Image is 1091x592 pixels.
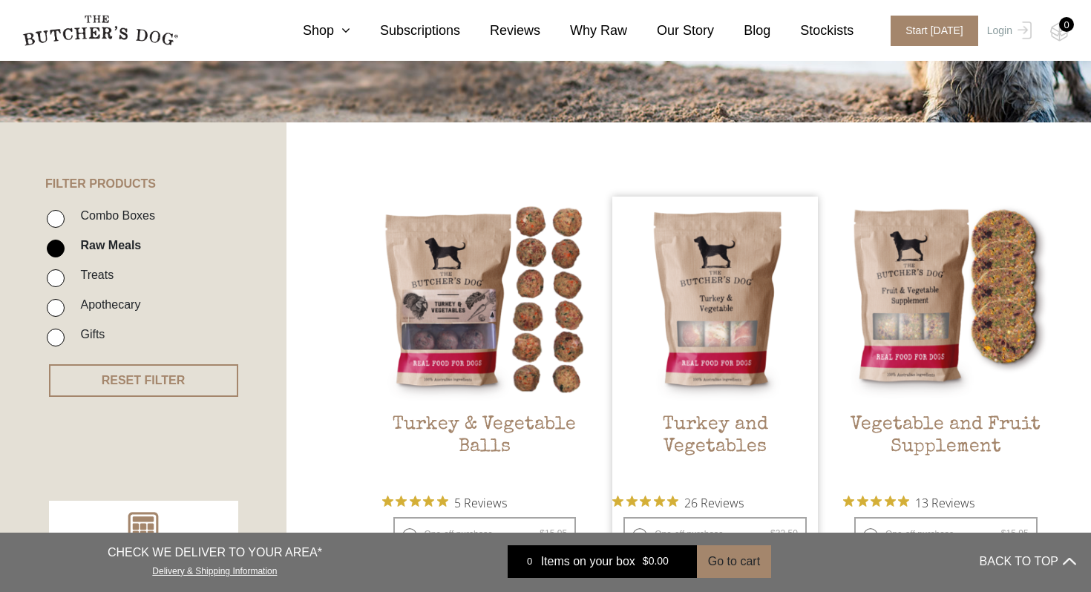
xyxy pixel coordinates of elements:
[454,491,507,513] span: 5 Reviews
[697,545,771,578] button: Go to cart
[1059,17,1074,32] div: 0
[108,544,322,562] p: CHECK WE DELIVER TO YOUR AREA*
[73,295,140,315] label: Apothecary
[382,197,588,484] a: Turkey & Vegetable BallsTurkey & Vegetable Balls
[714,21,770,41] a: Blog
[843,414,1049,484] h2: Vegetable and Fruit Supplement
[843,197,1049,402] img: Vegetable and Fruit Supplement
[519,554,541,569] div: 0
[843,197,1049,484] a: Vegetable and Fruit SupplementVegetable and Fruit Supplement
[1050,22,1069,42] img: TBD_Cart-Empty.png
[1001,528,1006,539] span: $
[684,491,744,513] span: 26 Reviews
[73,205,155,226] label: Combo Boxes
[854,517,1038,551] label: One-off purchase
[49,364,238,397] button: RESET FILTER
[770,528,798,539] bdi: 32.50
[73,324,105,344] label: Gifts
[980,544,1076,579] button: BACK TO TOP
[540,21,627,41] a: Why Raw
[643,556,649,568] span: $
[770,528,776,539] span: $
[541,553,635,570] span: Items on your box
[382,491,507,513] button: Rated 5 out of 5 stars from 5 reviews. Jump to reviews.
[891,16,978,46] span: Start [DATE]
[643,556,669,568] bdi: 0.00
[73,265,114,285] label: Treats
[770,21,854,41] a: Stockists
[382,414,588,484] h2: Turkey & Vegetable Balls
[627,21,714,41] a: Our Story
[612,414,818,484] h2: Turkey and Vegetables
[508,545,697,578] a: 0 Items on your box $0.00
[876,16,983,46] a: Start [DATE]
[612,197,818,484] a: Turkey and Vegetables
[540,528,545,539] span: $
[540,528,567,539] bdi: 15.95
[623,517,807,551] label: One-off purchase
[73,235,141,255] label: Raw Meals
[152,562,277,576] a: Delivery & Shipping Information
[382,197,588,402] img: Turkey & Vegetable Balls
[843,491,974,513] button: Rated 4.9 out of 5 stars from 13 reviews. Jump to reviews.
[393,517,577,551] label: One-off purchase
[983,16,1032,46] a: Login
[350,21,460,41] a: Subscriptions
[612,491,744,513] button: Rated 4.9 out of 5 stars from 26 reviews. Jump to reviews.
[915,491,974,513] span: 13 Reviews
[273,21,350,41] a: Shop
[1001,528,1029,539] bdi: 15.95
[460,21,540,41] a: Reviews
